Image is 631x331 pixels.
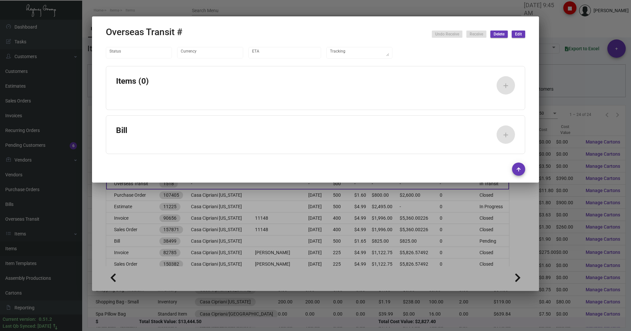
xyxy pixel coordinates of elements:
[502,82,510,90] mat-icon: add
[3,323,51,330] div: Last Qb Synced: [DATE]
[515,32,522,37] span: Edit
[3,316,36,323] div: Current version:
[502,131,510,139] mat-icon: add
[278,50,310,55] input: End date
[106,27,182,38] h2: Overseas Transit #
[512,31,525,38] button: Edit
[252,50,272,55] input: Start date
[466,31,486,38] button: Receive
[116,76,149,95] h3: Items (0)
[116,125,127,141] h3: Bill
[490,31,508,38] button: Delete
[470,32,483,37] span: Receive
[39,316,52,323] div: 0.51.2
[494,32,504,37] span: Delete
[435,32,459,37] span: Undo Receive
[432,31,462,38] button: Undo Receive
